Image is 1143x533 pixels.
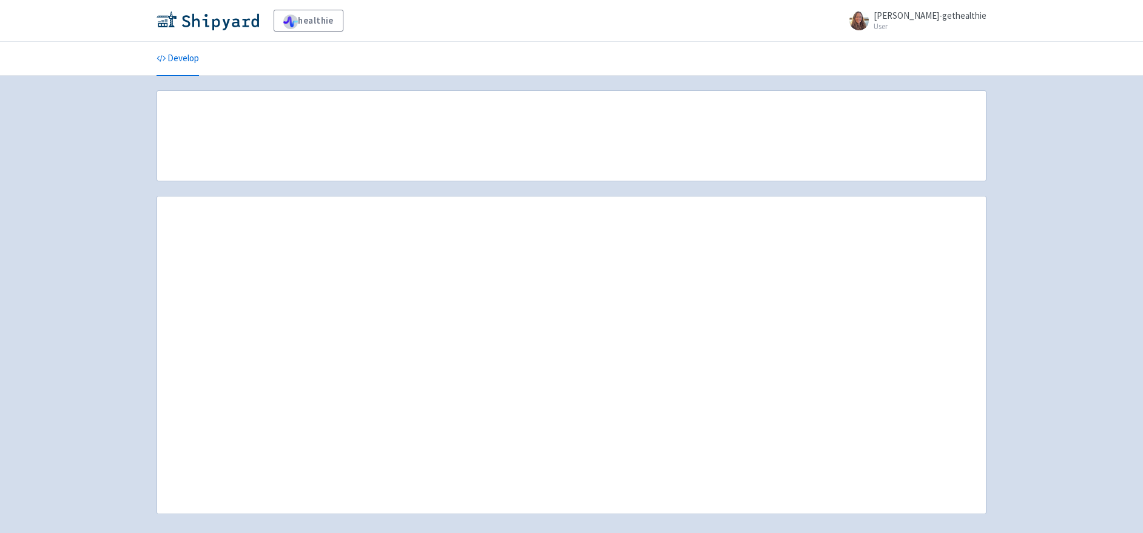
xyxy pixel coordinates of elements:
[874,10,986,21] span: [PERSON_NAME]-gethealthie
[157,11,259,30] img: Shipyard logo
[274,10,343,32] a: healthie
[842,11,986,30] a: [PERSON_NAME]-gethealthie User
[157,42,199,76] a: Develop
[874,22,986,30] small: User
